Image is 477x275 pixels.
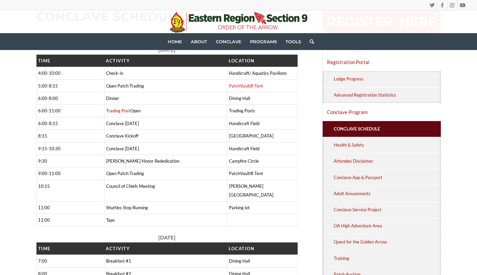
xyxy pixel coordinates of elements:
span: PatchVault® Tent [229,83,263,89]
th: Activity [104,54,227,67]
th: Time [36,242,104,255]
td: Shuttles Stop Running [104,201,227,214]
th: Activity [104,242,227,255]
td: 8:15 [36,130,104,142]
span: Conclave [216,39,241,44]
td: Dining Hall [227,255,298,267]
td: Dinner [104,92,227,104]
td: 9:15-10:30 [36,142,104,155]
th: Location [227,54,298,67]
a: Conclave Schedule [333,121,441,137]
td: [PERSON_NAME] Honor Rededication [104,155,227,167]
td: Open [104,105,227,117]
td: Trading Posts [227,105,298,117]
td: Open Patch Trading [104,167,227,180]
td: Campfire Circle [227,155,298,167]
td: 11:00 [36,201,104,214]
a: About [186,33,212,50]
td: 9:30 [36,155,104,167]
a: Lodge Progress [333,71,441,87]
a: Programs [246,33,281,50]
a: Quest for the Golden Arrow [333,234,441,250]
a: Advanced Registration Statistics [333,87,441,103]
td: Conclave Kickoff [104,130,227,142]
span: Home [168,39,182,44]
td: Taps [104,214,227,226]
td: Council of Chiefs Meeting [104,180,227,201]
td: 4:00-10:00 [36,67,104,79]
a: Home [163,33,186,50]
td: Handicraft Field [227,142,298,155]
td: [GEOGRAPHIC_DATA] [227,130,298,142]
span: About [191,39,207,44]
td: PatchVault® Tent [227,167,298,180]
td: Conclave [DATE] [104,117,227,129]
a: OA High Adventure Area [333,218,441,234]
td: 9:00-11:00 [36,167,104,180]
td: Handicraft/ Aquatics Pavilions [227,67,298,79]
a: Registration Portal [323,54,441,70]
td: Conclave [DATE] [104,142,227,155]
a: Conclave [212,33,246,50]
td: 5:00-8:15 [36,79,104,92]
a: Conclave Program [323,104,441,120]
a: Attendee Disclaimer [333,153,441,169]
td: 6:00-8:00 [36,92,104,104]
th: Time [36,54,104,67]
a: Training [333,250,441,266]
td: Parking lot [227,201,298,214]
td: Open Patch Trading [104,79,227,92]
td: Check-in [104,67,227,79]
th: Location [227,242,298,255]
a: Conclave Service Project [333,202,441,218]
td: 10:15 [36,180,104,201]
span: Tools [286,39,301,44]
a: Trading Post [106,108,130,113]
td: Handicraft Field [227,117,298,129]
td: Dining Hall [227,92,298,104]
td: 11:00 [36,214,104,226]
td: 6:00-11:00 [36,105,104,117]
td: 6:00-8:15 [36,117,104,129]
a: Tools [281,33,305,50]
span: [DATE] [158,234,175,240]
a: Health & Safety [333,137,441,153]
a: Conclave App & Passport [333,169,441,185]
td: [PERSON_NAME][GEOGRAPHIC_DATA] [227,180,298,201]
td: Breakfast #1 [104,255,227,267]
a: Search [305,33,314,50]
a: Adult Amusements [333,185,441,201]
td: 7:00 [36,255,104,267]
span: Programs [250,39,277,44]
